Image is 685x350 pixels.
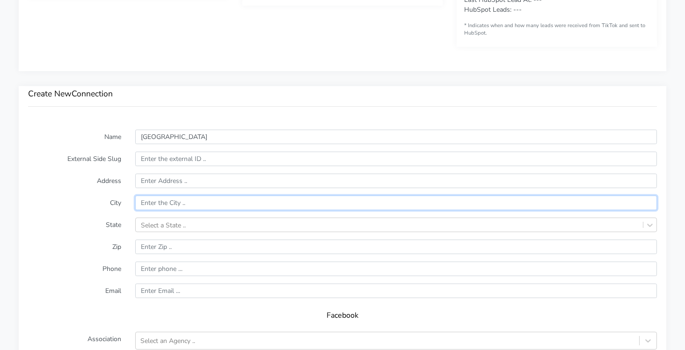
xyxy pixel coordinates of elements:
input: Enter phone ... [135,262,657,276]
label: External Side Slug [21,152,128,166]
input: Enter the City .. [135,196,657,210]
label: Email [21,284,128,298]
label: Address [21,174,128,188]
div: Select a State .. [141,220,186,230]
h5: Facebook [37,311,648,320]
label: Association [21,332,128,350]
input: Enter Address .. [135,174,657,188]
div: Select an Agency .. [140,336,195,346]
input: Enter the external ID .. [135,152,657,166]
label: Zip [21,240,128,254]
h3: Create New Connection [28,89,657,99]
input: Enter Name ... [135,130,657,144]
label: State [21,218,128,232]
input: Enter Zip .. [135,240,657,254]
span: HubSpot Leads: --- [464,5,522,14]
input: Enter Email ... [135,284,657,298]
label: Phone [21,262,128,276]
span: * Indicates when and how many leads were received from TikTok and sent to HubSpot. [464,22,645,37]
label: City [21,196,128,210]
label: Name [21,130,128,144]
